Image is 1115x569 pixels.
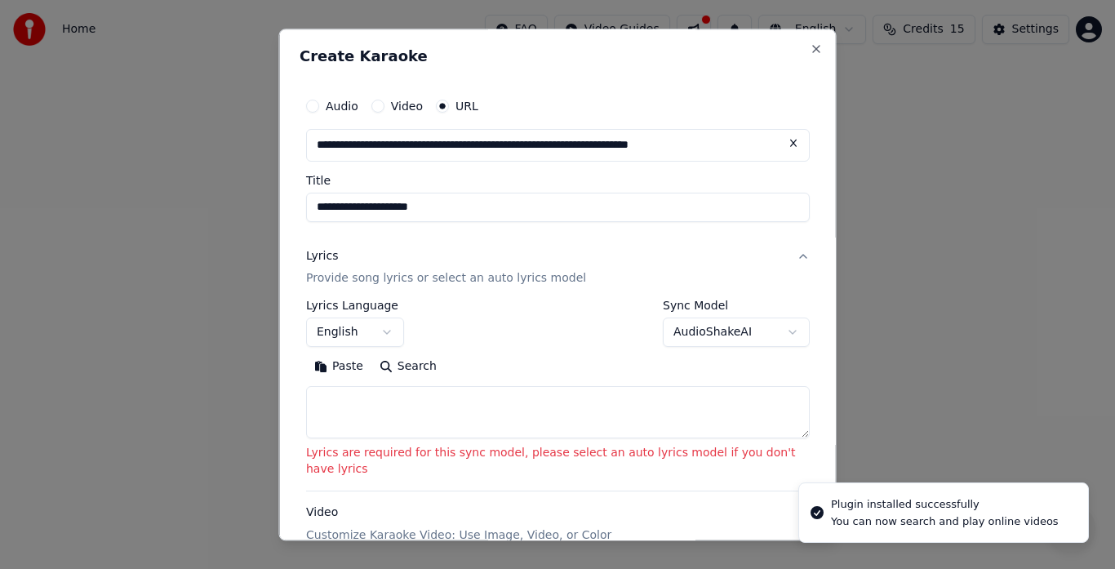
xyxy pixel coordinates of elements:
button: Search [371,354,444,380]
label: Sync Model [663,300,810,312]
label: URL [455,100,478,112]
button: Paste [306,354,371,380]
div: LyricsProvide song lyrics or select an auto lyrics model [306,300,810,491]
div: Lyrics [306,248,338,264]
button: VideoCustomize Karaoke Video: Use Image, Video, or Color [306,492,810,558]
p: Provide song lyrics or select an auto lyrics model [306,271,586,287]
label: Lyrics Language [306,300,404,312]
label: Video [390,100,422,112]
h2: Create Karaoke [300,49,816,64]
label: Audio [326,100,358,112]
label: Title [306,175,810,186]
button: LyricsProvide song lyrics or select an auto lyrics model [306,235,810,300]
p: Lyrics are required for this sync model, please select an auto lyrics model if you don't have lyrics [306,446,810,478]
div: Video [306,505,611,545]
p: Customize Karaoke Video: Use Image, Video, or Color [306,528,611,545]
